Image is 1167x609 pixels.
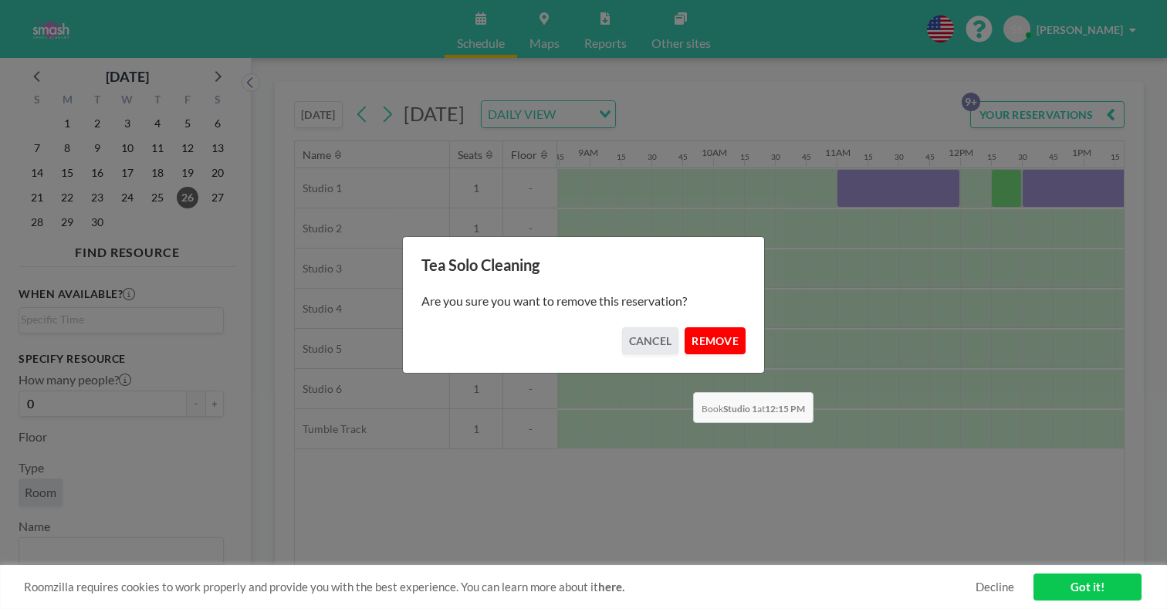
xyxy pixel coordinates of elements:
span: Book at [693,392,814,423]
a: here. [598,580,624,594]
span: Roomzilla requires cookies to work properly and provide you with the best experience. You can lea... [24,580,976,594]
b: Studio 1 [723,403,757,414]
a: Decline [976,580,1014,594]
button: CANCEL [622,327,679,354]
h3: Tea Solo Cleaning [421,255,746,275]
button: REMOVE [685,327,746,354]
b: 12:15 PM [765,403,805,414]
a: Got it! [1033,573,1142,601]
p: Are you sure you want to remove this reservation? [421,293,746,309]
